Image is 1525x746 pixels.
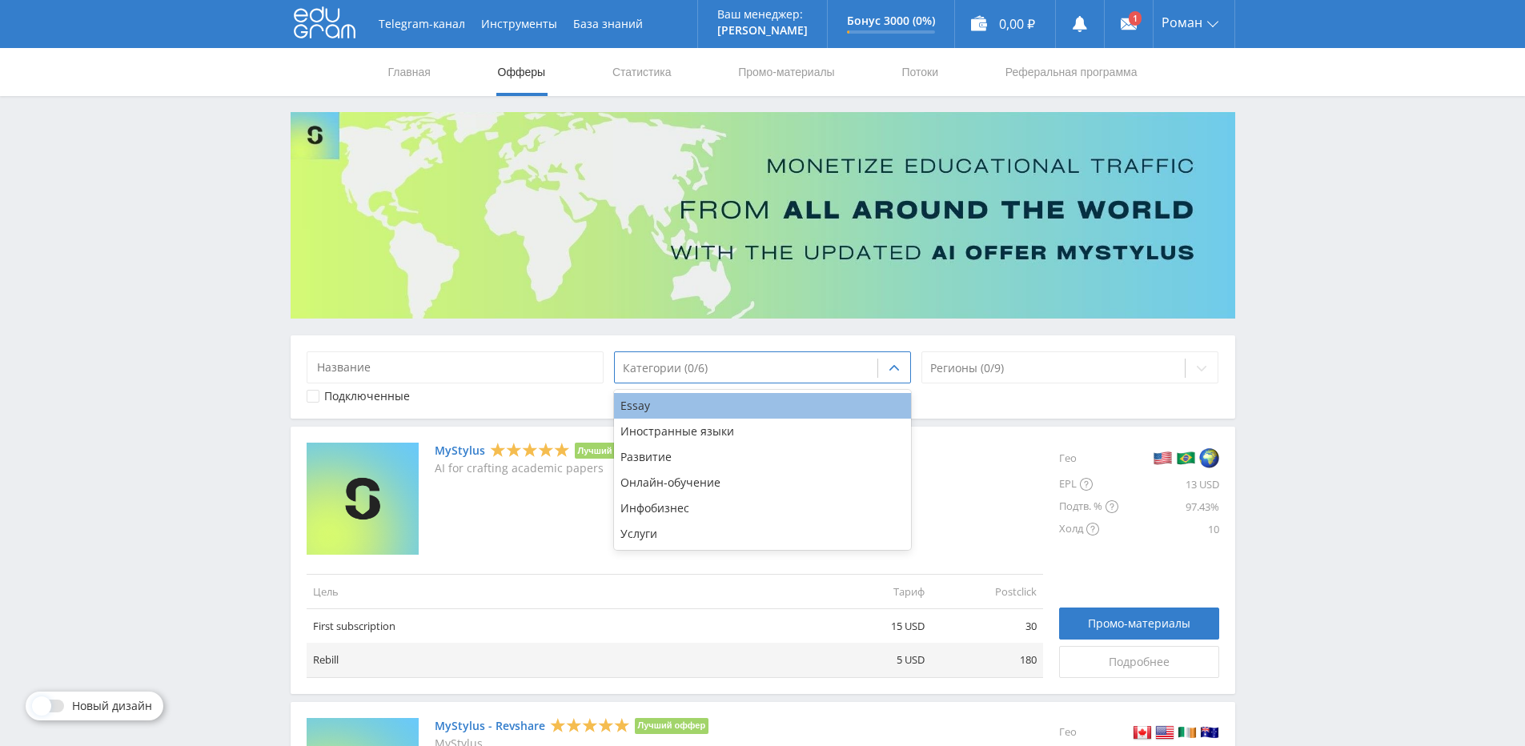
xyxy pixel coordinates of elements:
td: 180 [931,643,1043,677]
a: MyStylus [435,444,485,457]
div: 13 USD [1118,473,1219,495]
a: Потоки [900,48,940,96]
div: 5 Stars [550,716,630,733]
div: Подключенные [324,390,410,403]
span: Новый дизайн [72,700,152,712]
a: MyStylus - Revshare [435,720,545,732]
div: 10 [1118,518,1219,540]
div: Холд [1059,518,1118,540]
p: AI for crafting academic papers [435,462,685,475]
td: 15 USD [819,609,931,644]
p: Ваш менеджер: [717,8,808,21]
div: Иностранные языки [614,419,912,444]
td: 5 USD [819,643,931,677]
td: Тариф [819,574,931,608]
li: Лучший оффер [575,443,649,459]
div: Онлайн-обучение [614,470,912,495]
div: Услуги [614,521,912,547]
div: Инфобизнес [614,495,912,521]
a: Реферальная программа [1004,48,1139,96]
p: [PERSON_NAME] [717,24,808,37]
div: Essay [614,393,912,419]
a: Промо-материалы [1059,608,1219,640]
td: 30 [931,609,1043,644]
td: First subscription [307,609,819,644]
div: 5 Stars [490,442,570,459]
div: Подтв. % [1059,495,1118,518]
span: Подробнее [1109,656,1170,668]
div: 97.43% [1118,495,1219,518]
div: EPL [1059,473,1118,495]
a: Статистика [611,48,673,96]
p: Бонус 3000 (0%) [847,14,935,27]
li: Лучший оффер [635,718,709,734]
td: Rebill [307,643,819,677]
input: Название [307,351,604,383]
img: MyStylus [307,443,419,555]
td: Postclick [931,574,1043,608]
td: Цель [307,574,819,608]
div: Гео [1059,443,1118,473]
span: Роман [1162,16,1202,29]
img: Banner [291,112,1235,319]
a: Офферы [496,48,548,96]
a: Подробнее [1059,646,1219,678]
a: Промо-материалы [736,48,836,96]
div: Развитие [614,444,912,470]
a: Главная [387,48,432,96]
span: Промо-материалы [1088,617,1190,630]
